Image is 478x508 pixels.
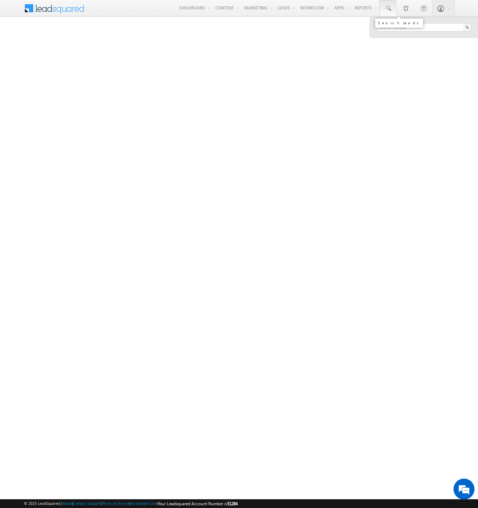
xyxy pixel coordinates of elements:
div: Search Leads [378,21,420,25]
span: Your Leadsquared Account Number is [158,501,238,506]
a: About [62,501,72,506]
a: Terms of Service [102,501,129,506]
a: Acceptable Use [130,501,157,506]
span: 51284 [227,501,238,506]
span: © 2025 LeadSquared | | | | | [24,500,238,507]
a: Contact Support [73,501,101,506]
